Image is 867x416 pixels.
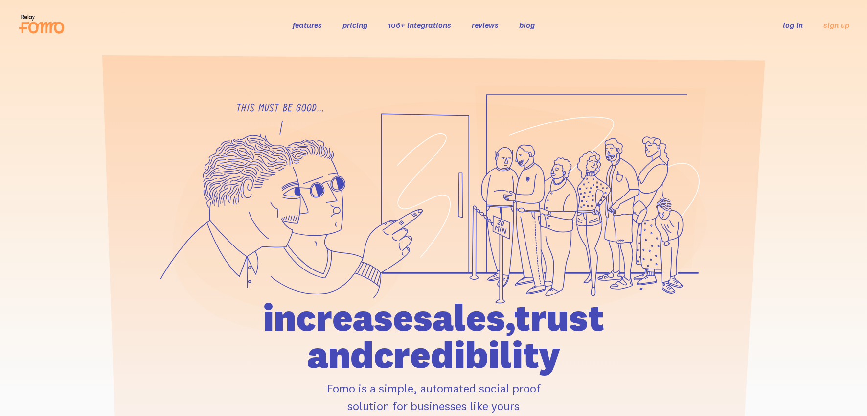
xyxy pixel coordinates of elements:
[519,20,535,30] a: blog
[388,20,451,30] a: 106+ integrations
[207,379,660,415] p: Fomo is a simple, automated social proof solution for businesses like yours
[823,20,849,30] a: sign up
[342,20,367,30] a: pricing
[293,20,322,30] a: features
[207,299,660,373] h1: increase sales, trust and credibility
[472,20,499,30] a: reviews
[783,20,803,30] a: log in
